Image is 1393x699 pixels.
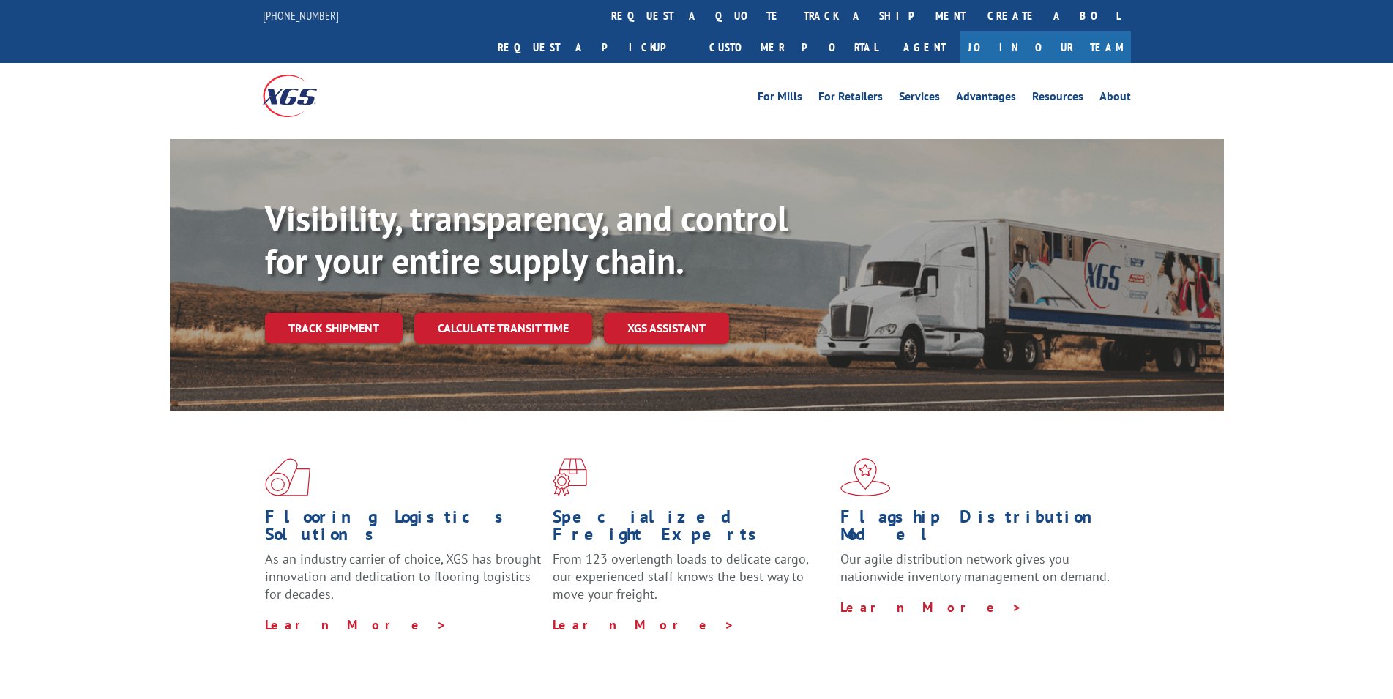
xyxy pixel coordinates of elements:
h1: Flooring Logistics Solutions [265,508,542,550]
a: Request a pickup [487,31,698,63]
img: xgs-icon-flagship-distribution-model-red [840,458,891,496]
span: Our agile distribution network gives you nationwide inventory management on demand. [840,550,1110,585]
a: Calculate transit time [414,313,592,344]
a: Join Our Team [960,31,1131,63]
a: [PHONE_NUMBER] [263,8,339,23]
a: Advantages [956,91,1016,107]
a: About [1099,91,1131,107]
h1: Flagship Distribution Model [840,508,1117,550]
p: From 123 overlength loads to delicate cargo, our experienced staff knows the best way to move you... [553,550,829,616]
b: Visibility, transparency, and control for your entire supply chain. [265,195,788,283]
span: As an industry carrier of choice, XGS has brought innovation and dedication to flooring logistics... [265,550,541,602]
a: Track shipment [265,313,403,343]
img: xgs-icon-total-supply-chain-intelligence-red [265,458,310,496]
img: xgs-icon-focused-on-flooring-red [553,458,587,496]
a: Learn More > [840,599,1023,616]
a: Resources [1032,91,1083,107]
a: Customer Portal [698,31,889,63]
a: Agent [889,31,960,63]
a: For Retailers [818,91,883,107]
a: Services [899,91,940,107]
a: Learn More > [553,616,735,633]
h1: Specialized Freight Experts [553,508,829,550]
a: XGS ASSISTANT [604,313,729,344]
a: For Mills [758,91,802,107]
a: Learn More > [265,616,447,633]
